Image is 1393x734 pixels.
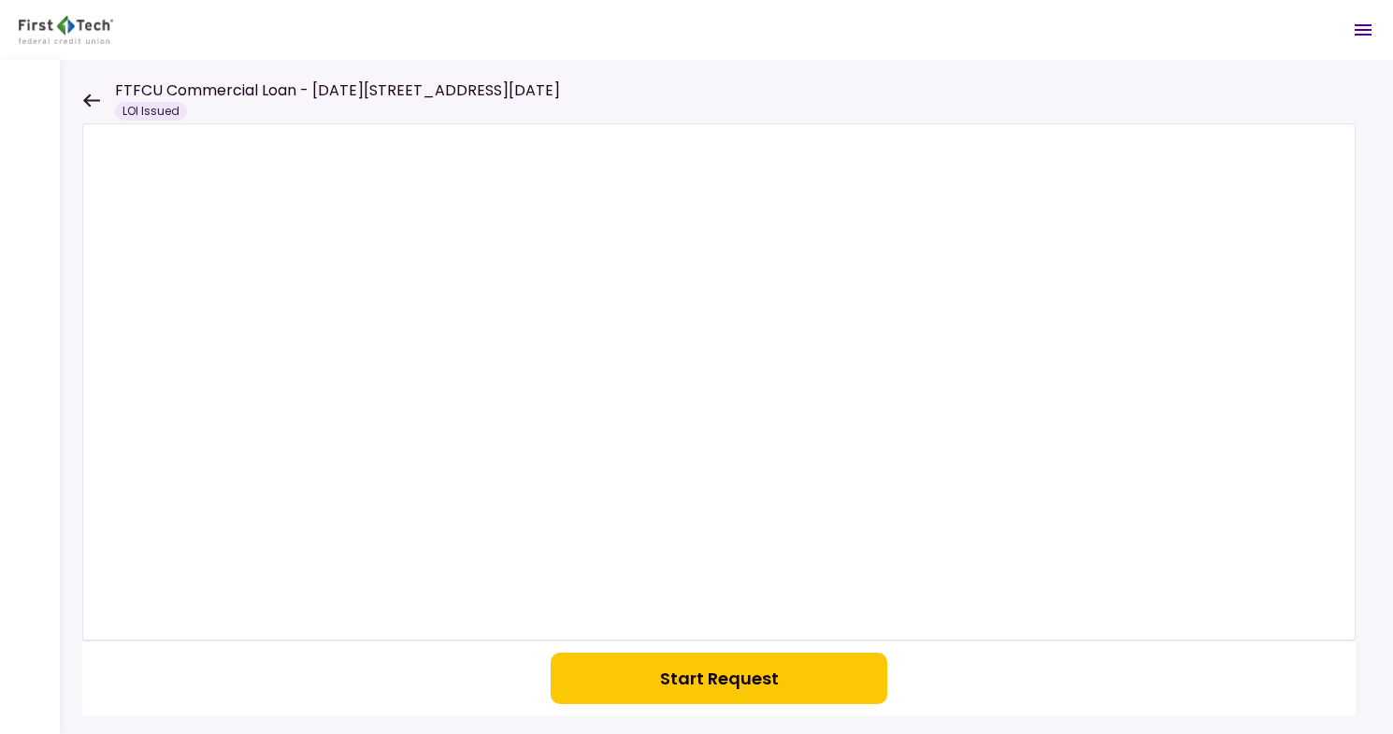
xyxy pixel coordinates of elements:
button: Open menu [1341,7,1386,52]
h1: FTFCU Commercial Loan - [DATE][STREET_ADDRESS][DATE] [115,79,560,102]
button: Start Request [551,653,887,704]
div: LOI Issued [115,102,187,121]
iframe: Welcome [82,123,1356,640]
img: Partner icon [19,16,113,44]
